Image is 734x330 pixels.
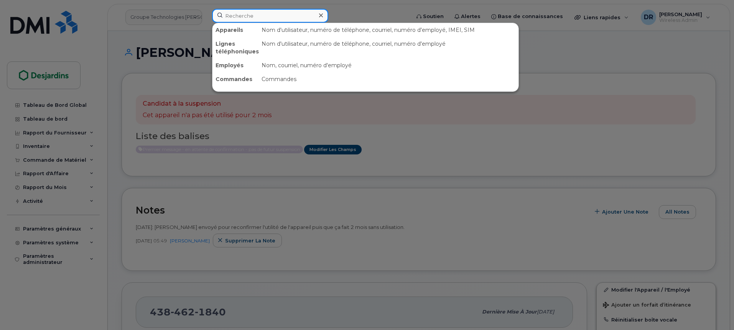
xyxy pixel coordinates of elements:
div: Appareils [212,23,258,37]
div: Nom d'utilisateur, numéro de téléphone, courriel, numéro d'employé [258,37,518,58]
div: Commandes [258,72,518,86]
div: Lignes téléphoniques [212,37,258,58]
input: Recherche [212,9,328,23]
div: Employés [212,58,258,72]
div: Nom, courriel, numéro d'employé [258,58,518,72]
div: Nom d'utilisateur, numéro de téléphone, courriel, numéro d'employé, IMEI, SIM [258,23,518,37]
div: Commandes [212,72,258,86]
